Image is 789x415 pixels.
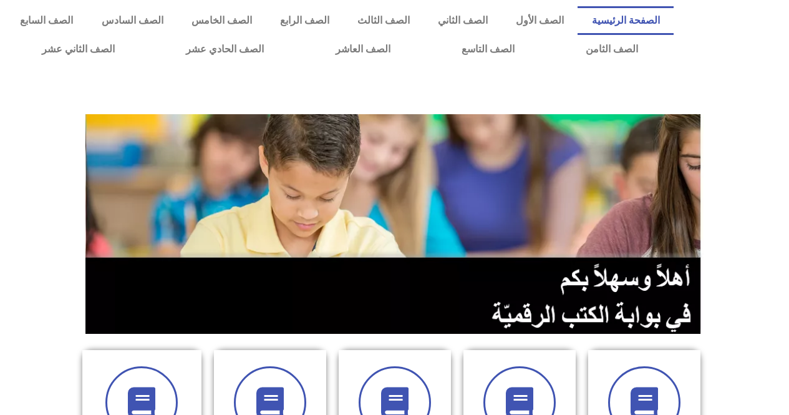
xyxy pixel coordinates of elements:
a: الصف الرابع [266,6,343,35]
a: الصف الثالث [343,6,424,35]
a: الصف العاشر [300,35,426,64]
a: الصف الأول [501,6,578,35]
a: الصف السادس [87,6,177,35]
a: الصف التاسع [426,35,550,64]
a: الصف الثامن [550,35,674,64]
a: الصفحة الرئيسية [578,6,674,35]
a: الصف الحادي عشر [150,35,299,64]
a: الصف الخامس [177,6,266,35]
a: الصف السابع [6,6,87,35]
a: الصف الثاني عشر [6,35,150,64]
a: الصف الثاني [424,6,501,35]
